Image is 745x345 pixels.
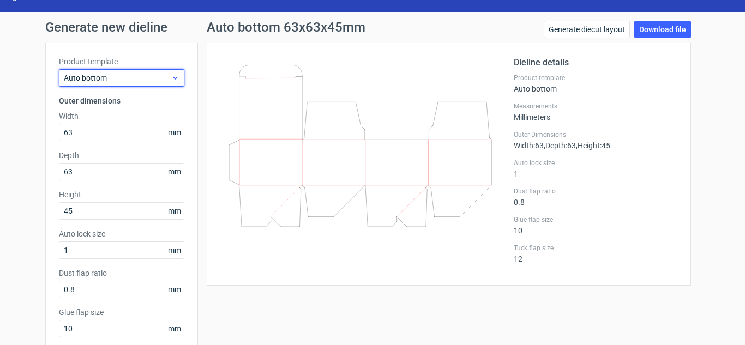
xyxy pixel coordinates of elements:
[165,124,184,141] span: mm
[59,189,184,200] label: Height
[64,72,171,83] span: Auto bottom
[514,102,677,122] div: Millimeters
[59,268,184,279] label: Dust flap ratio
[165,320,184,337] span: mm
[544,21,630,38] a: Generate diecut layout
[165,164,184,180] span: mm
[514,159,677,178] div: 1
[514,215,677,235] div: 10
[514,187,677,207] div: 0.8
[514,74,677,82] label: Product template
[514,159,677,167] label: Auto lock size
[514,74,677,93] div: Auto bottom
[165,281,184,298] span: mm
[514,187,677,196] label: Dust flap ratio
[514,56,677,69] h2: Dieline details
[514,102,677,111] label: Measurements
[59,111,184,122] label: Width
[207,21,365,34] h1: Auto bottom 63x63x45mm
[45,21,700,34] h1: Generate new dieline
[59,307,184,318] label: Glue flap size
[576,141,610,150] span: , Height : 45
[165,203,184,219] span: mm
[514,215,677,224] label: Glue flap size
[59,56,184,67] label: Product template
[514,130,677,139] label: Outer Dimensions
[59,95,184,106] h3: Outer dimensions
[59,150,184,161] label: Depth
[165,242,184,258] span: mm
[59,228,184,239] label: Auto lock size
[514,244,677,263] div: 12
[634,21,691,38] a: Download file
[514,141,544,150] span: Width : 63
[514,244,677,252] label: Tuck flap size
[544,141,576,150] span: , Depth : 63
